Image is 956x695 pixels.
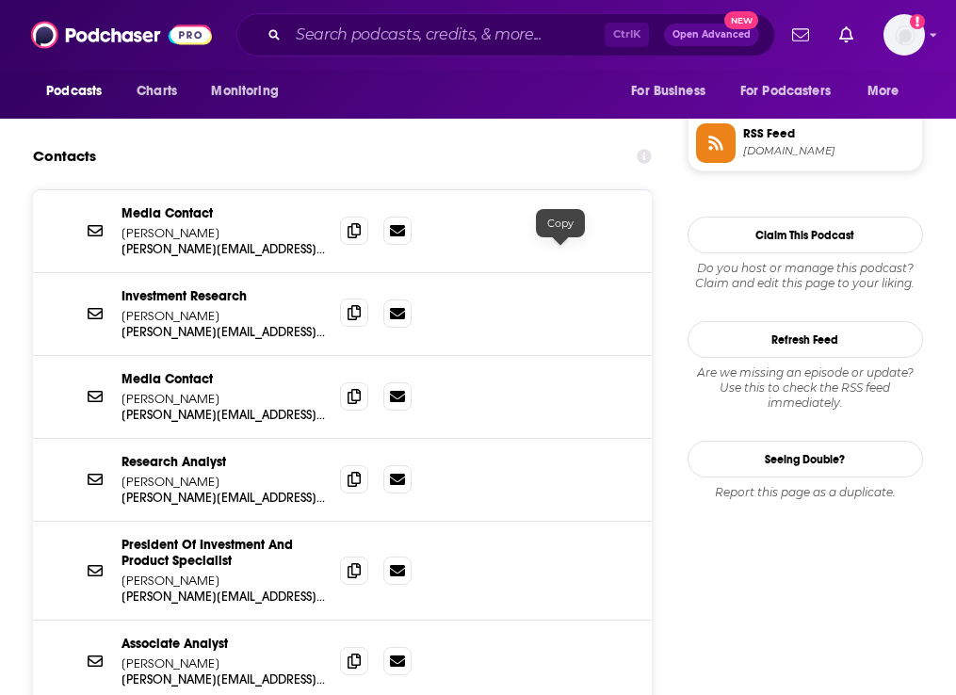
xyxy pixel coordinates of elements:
p: Research Analyst [122,454,325,470]
div: Claim and edit this page to your liking. [688,261,923,291]
button: Show profile menu [883,14,925,56]
a: Seeing Double? [688,441,923,477]
button: open menu [198,73,302,109]
a: Show notifications dropdown [832,19,861,51]
span: For Business [631,78,705,105]
p: Media Contact [122,371,325,387]
span: Podcasts [46,78,102,105]
div: Copy [536,209,585,237]
div: Report this page as a duplicate. [688,485,923,500]
button: open menu [728,73,858,109]
button: Refresh Feed [688,321,923,358]
p: [PERSON_NAME] [122,655,325,671]
a: Show notifications dropdown [785,19,817,51]
span: Open Advanced [672,30,751,40]
p: [PERSON_NAME] [122,474,325,490]
p: [PERSON_NAME] [122,573,325,589]
p: Media Contact [122,205,325,221]
span: New [724,11,758,29]
p: President Of Investment And Product Specialist [122,537,325,569]
p: Investment Research [122,288,325,304]
p: [PERSON_NAME][EMAIL_ADDRESS][PERSON_NAME][DOMAIN_NAME] [122,671,325,687]
img: User Profile [883,14,925,56]
p: [PERSON_NAME] [122,308,325,324]
div: Search podcasts, credits, & more... [236,13,775,57]
a: Charts [124,73,188,109]
p: [PERSON_NAME][EMAIL_ADDRESS][PERSON_NAME][DOMAIN_NAME] [122,490,325,506]
span: Logged in as mresewehr [883,14,925,56]
svg: Add a profile image [910,14,925,29]
span: More [867,78,899,105]
button: open menu [33,73,126,109]
p: [PERSON_NAME][EMAIL_ADDRESS][PERSON_NAME][DOMAIN_NAME] [122,324,325,340]
button: open menu [618,73,729,109]
span: Do you host or manage this podcast? [688,261,923,276]
span: RSS Feed [743,125,915,142]
span: feeds.simplecast.com [743,144,915,158]
span: Ctrl K [605,23,649,47]
span: Charts [137,78,177,105]
span: For Podcasters [740,78,831,105]
div: Are we missing an episode or update? Use this to check the RSS feed immediately. [688,365,923,411]
input: Search podcasts, credits, & more... [288,20,605,50]
p: [PERSON_NAME][EMAIL_ADDRESS][PERSON_NAME][DOMAIN_NAME] [122,407,325,423]
button: Claim This Podcast [688,217,923,253]
p: [PERSON_NAME] [122,391,325,407]
span: Monitoring [211,78,278,105]
p: [PERSON_NAME][EMAIL_ADDRESS][PERSON_NAME][DOMAIN_NAME] [122,241,325,257]
p: Associate Analyst [122,636,325,652]
p: [PERSON_NAME][EMAIL_ADDRESS][PERSON_NAME][DOMAIN_NAME] [122,589,325,605]
p: [PERSON_NAME] [122,225,325,241]
img: Podchaser - Follow, Share and Rate Podcasts [31,17,212,53]
button: Open AdvancedNew [664,24,759,46]
button: open menu [854,73,923,109]
h2: Contacts [33,138,96,174]
a: RSS Feed[DOMAIN_NAME] [696,123,915,163]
